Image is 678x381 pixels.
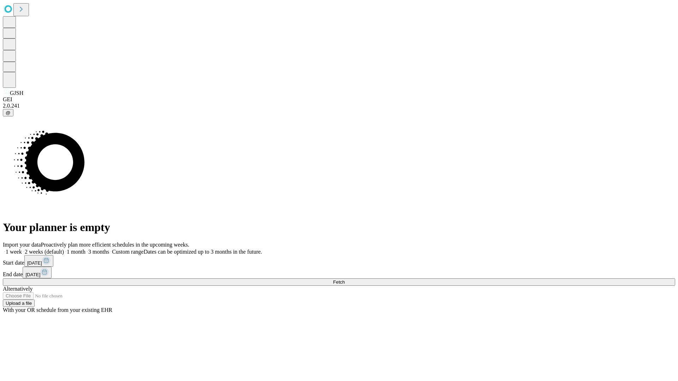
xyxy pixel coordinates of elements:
span: @ [6,110,11,115]
span: [DATE] [25,272,40,277]
button: Upload a file [3,300,35,307]
button: [DATE] [24,255,53,267]
span: [DATE] [27,260,42,266]
span: 3 months [88,249,109,255]
span: Custom range [112,249,143,255]
button: @ [3,109,13,116]
span: Alternatively [3,286,32,292]
button: [DATE] [23,267,52,278]
span: Proactively plan more efficient schedules in the upcoming weeks. [41,242,189,248]
span: 1 month [67,249,85,255]
div: Start date [3,255,675,267]
div: GEI [3,96,675,103]
span: GJSH [10,90,23,96]
span: With your OR schedule from your existing EHR [3,307,112,313]
span: Dates can be optimized up to 3 months in the future. [144,249,262,255]
div: End date [3,267,675,278]
span: 1 week [6,249,22,255]
button: Fetch [3,278,675,286]
span: Import your data [3,242,41,248]
div: 2.0.241 [3,103,675,109]
span: 2 weeks (default) [25,249,64,255]
h1: Your planner is empty [3,221,675,234]
span: Fetch [333,279,345,285]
